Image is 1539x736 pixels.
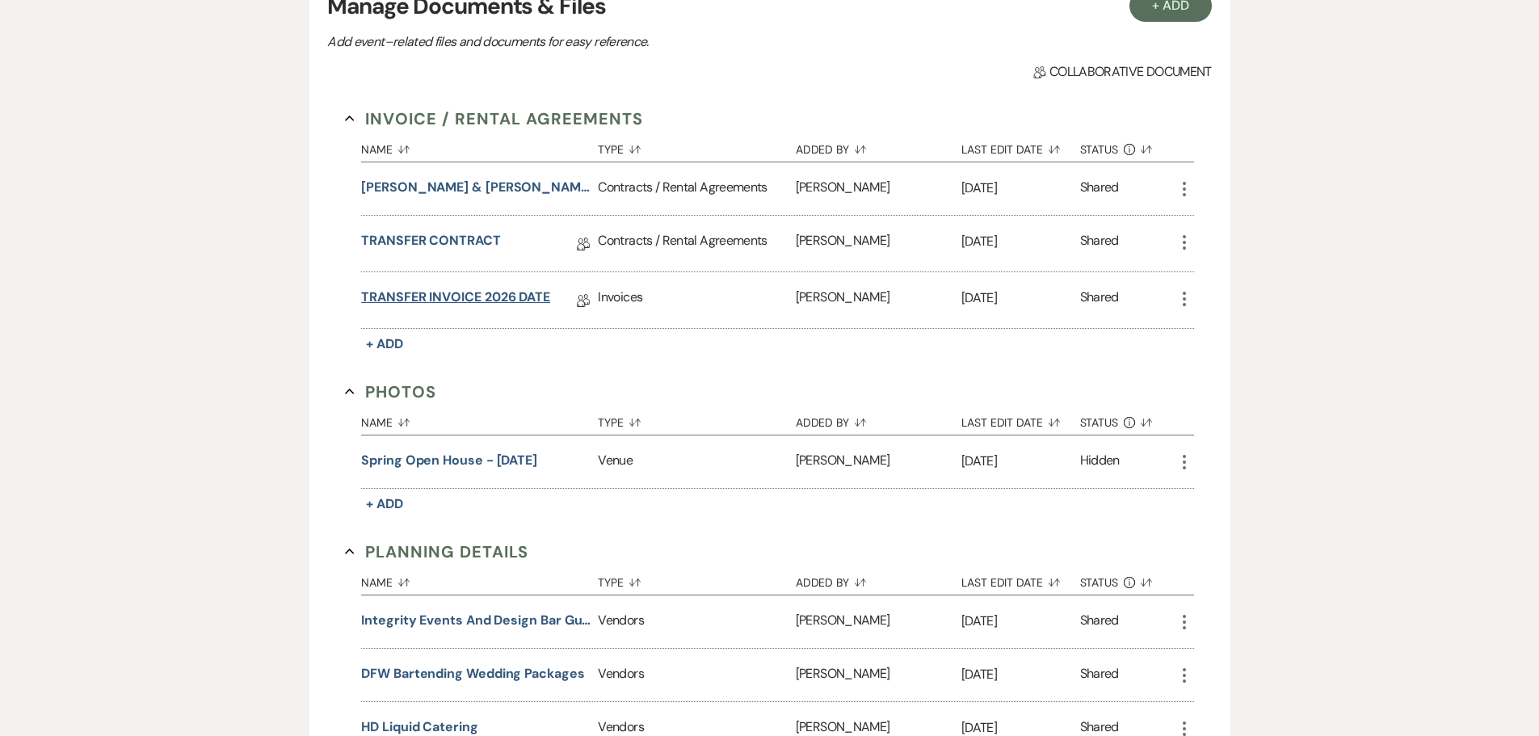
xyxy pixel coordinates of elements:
button: + Add [361,493,408,515]
button: Last Edit Date [961,404,1080,435]
div: Contracts / Rental Agreements [598,162,795,215]
button: Integrity Events and Design Bar Guide [361,611,591,630]
span: Collaborative document [1033,62,1211,82]
button: Type [598,131,795,162]
p: [DATE] [961,451,1080,472]
button: Added By [796,131,961,162]
div: Venue [598,435,795,488]
div: [PERSON_NAME] [796,649,961,701]
button: Added By [796,404,961,435]
button: Name [361,131,598,162]
p: [DATE] [961,288,1080,309]
button: DFW Bartending Wedding Packages [361,664,585,683]
button: Name [361,564,598,595]
button: Status [1080,564,1175,595]
div: [PERSON_NAME] [796,162,961,215]
div: Shared [1080,611,1119,633]
p: [DATE] [961,611,1080,632]
div: [PERSON_NAME] [796,216,961,271]
button: Name [361,404,598,435]
button: Type [598,564,795,595]
span: Status [1080,144,1119,155]
button: Last Edit Date [961,131,1080,162]
button: Type [598,404,795,435]
div: Vendors [598,649,795,701]
button: Status [1080,404,1175,435]
div: [PERSON_NAME] [796,435,961,488]
div: Hidden [1080,451,1120,473]
button: Status [1080,131,1175,162]
div: Contracts / Rental Agreements [598,216,795,271]
a: TRANSFER INVOICE 2026 DATE [361,288,550,313]
p: [DATE] [961,178,1080,199]
p: Add event–related files and documents for easy reference. [327,32,893,53]
button: Last Edit Date [961,564,1080,595]
span: + Add [366,495,403,512]
button: [PERSON_NAME] & [PERSON_NAME] Wedding Contract [361,178,591,197]
button: Photos [345,380,436,404]
span: Status [1080,417,1119,428]
div: [PERSON_NAME] [796,595,961,648]
p: [DATE] [961,664,1080,685]
span: + Add [366,335,403,352]
div: Shared [1080,288,1119,313]
button: Planning Details [345,540,528,564]
div: [PERSON_NAME] [796,272,961,328]
a: TRANSFER CONTRACT [361,231,501,256]
button: Added By [796,564,961,595]
div: Shared [1080,231,1119,256]
button: Spring Open House - [DATE] [361,451,537,470]
span: Status [1080,577,1119,588]
div: Invoices [598,272,795,328]
div: Shared [1080,178,1119,200]
p: [DATE] [961,231,1080,252]
div: Vendors [598,595,795,648]
button: Invoice / Rental Agreements [345,107,643,131]
div: Shared [1080,664,1119,686]
button: + Add [361,333,408,355]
